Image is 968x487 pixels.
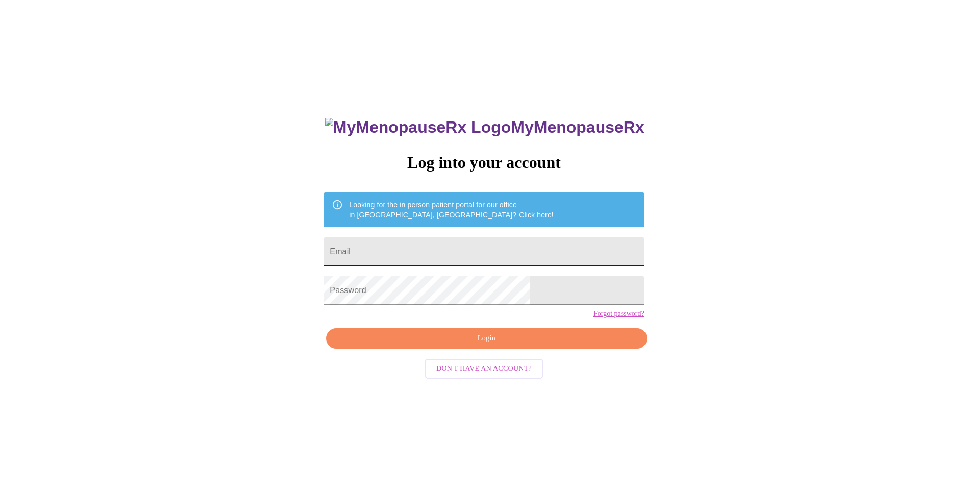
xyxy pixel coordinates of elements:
h3: MyMenopauseRx [325,118,644,137]
button: Login [326,328,647,349]
a: Forgot password? [593,310,644,318]
h3: Log into your account [324,153,644,172]
span: Login [338,332,635,345]
div: Looking for the in person patient portal for our office in [GEOGRAPHIC_DATA], [GEOGRAPHIC_DATA]? [349,196,554,224]
a: Click here! [519,211,554,219]
span: Don't have an account? [436,362,532,375]
button: Don't have an account? [425,359,543,379]
img: MyMenopauseRx Logo [325,118,511,137]
a: Don't have an account? [423,363,545,372]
